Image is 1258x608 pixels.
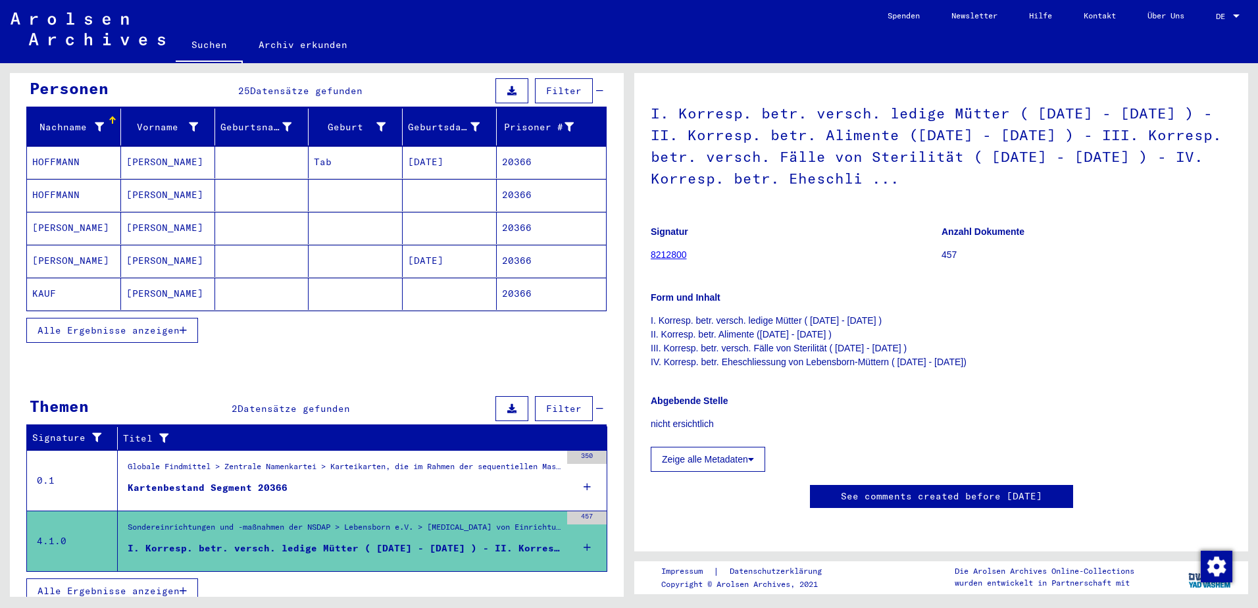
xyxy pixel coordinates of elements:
[497,179,606,211] mat-cell: 20366
[27,245,121,277] mat-cell: [PERSON_NAME]
[546,403,582,415] span: Filter
[121,146,215,178] mat-cell: [PERSON_NAME]
[651,226,688,237] b: Signatur
[942,248,1232,262] p: 457
[309,146,403,178] mat-cell: Tab
[121,212,215,244] mat-cell: [PERSON_NAME]
[11,13,165,45] img: Arolsen_neg.svg
[841,490,1042,503] a: See comments created before [DATE]
[38,324,180,336] span: Alle Ergebnisse anzeigen
[502,120,574,134] div: Prisoner #
[719,565,838,578] a: Datenschutzerklärung
[27,179,121,211] mat-cell: HOFFMANN
[30,394,89,418] div: Themen
[121,109,215,145] mat-header-cell: Vorname
[128,461,561,479] div: Globale Findmittel > Zentrale Namenkartei > Karteikarten, die im Rahmen der sequentiellen Massend...
[661,578,838,590] p: Copyright © Arolsen Archives, 2021
[567,451,607,464] div: 350
[126,120,198,134] div: Vorname
[38,585,180,597] span: Alle Ergebnisse anzeigen
[27,109,121,145] mat-header-cell: Nachname
[661,565,838,578] div: |
[27,278,121,310] mat-cell: KAUF
[176,29,243,63] a: Suchen
[651,395,728,406] b: Abgebende Stelle
[661,565,713,578] a: Impressum
[123,432,581,445] div: Titel
[250,85,363,97] span: Datensätze gefunden
[651,249,687,260] a: 8212800
[128,521,561,540] div: Sondereinrichtungen und -maßnahmen der NSDAP > Lebensborn e.V. > [MEDICAL_DATA] von Einrichtungen...
[1201,551,1232,582] img: Zustimmung ändern
[502,116,590,138] div: Prisoner #
[26,318,198,343] button: Alle Ergebnisse anzeigen
[651,417,1232,431] p: nicht ersichtlich
[497,245,606,277] mat-cell: 20366
[238,403,350,415] span: Datensätze gefunden
[27,450,118,511] td: 0.1
[32,428,120,449] div: Signature
[651,314,1232,369] p: I. Korresp. betr. versch. ledige Mütter ( [DATE] - [DATE] ) II. Korresp. betr. Alimente ([DATE] -...
[1186,561,1235,594] img: yv_logo.png
[535,396,593,421] button: Filter
[942,226,1024,237] b: Anzahl Dokumente
[955,577,1134,589] p: wurden entwickelt in Partnerschaft mit
[408,120,480,134] div: Geburtsdatum
[220,116,309,138] div: Geburtsname
[128,542,561,555] div: I. Korresp. betr. versch. ledige Mütter ( [DATE] - [DATE] ) - II. Korresp. betr. Alimente ([DATE]...
[32,120,104,134] div: Nachname
[232,403,238,415] span: 2
[27,146,121,178] mat-cell: HOFFMANN
[128,481,288,495] div: Kartenbestand Segment 20366
[651,447,765,472] button: Zeige alle Metadaten
[497,109,606,145] mat-header-cell: Prisoner #
[243,29,363,61] a: Archiv erkunden
[497,278,606,310] mat-cell: 20366
[403,245,497,277] mat-cell: [DATE]
[955,565,1134,577] p: Die Arolsen Archives Online-Collections
[27,212,121,244] mat-cell: [PERSON_NAME]
[26,578,198,603] button: Alle Ergebnisse anzeigen
[30,76,109,100] div: Personen
[215,109,309,145] mat-header-cell: Geburtsname
[1216,12,1230,21] span: DE
[535,78,593,103] button: Filter
[403,146,497,178] mat-cell: [DATE]
[32,116,120,138] div: Nachname
[32,431,107,445] div: Signature
[651,83,1232,206] h1: I. Korresp. betr. versch. ledige Mütter ( [DATE] - [DATE] ) - II. Korresp. betr. Alimente ([DATE]...
[309,109,403,145] mat-header-cell: Geburt‏
[123,428,594,449] div: Titel
[403,109,497,145] mat-header-cell: Geburtsdatum
[121,179,215,211] mat-cell: [PERSON_NAME]
[651,292,720,303] b: Form und Inhalt
[408,116,496,138] div: Geburtsdatum
[497,212,606,244] mat-cell: 20366
[238,85,250,97] span: 25
[314,116,402,138] div: Geburt‏
[121,245,215,277] mat-cell: [PERSON_NAME]
[27,511,118,571] td: 4.1.0
[497,146,606,178] mat-cell: 20366
[126,116,214,138] div: Vorname
[220,120,292,134] div: Geburtsname
[567,511,607,524] div: 457
[546,85,582,97] span: Filter
[1200,550,1232,582] div: Zustimmung ändern
[314,120,386,134] div: Geburt‏
[121,278,215,310] mat-cell: [PERSON_NAME]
